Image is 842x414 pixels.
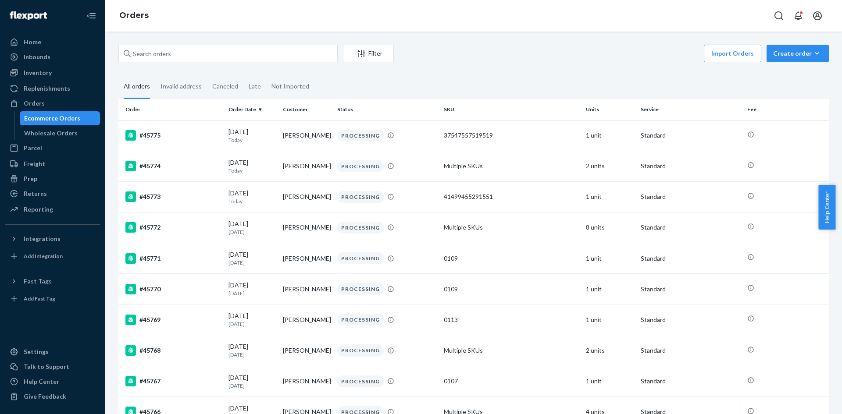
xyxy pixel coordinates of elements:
[24,68,52,77] div: Inventory
[24,377,59,386] div: Help Center
[24,53,50,61] div: Inbounds
[337,222,384,234] div: PROCESSING
[228,219,276,236] div: [DATE]
[10,11,47,20] img: Flexport logo
[773,49,822,58] div: Create order
[271,75,309,98] div: Not Imported
[440,212,582,243] td: Multiple SKUs
[283,106,330,113] div: Customer
[249,75,261,98] div: Late
[118,99,225,120] th: Order
[125,222,221,233] div: #45772
[24,347,49,356] div: Settings
[582,366,637,396] td: 1 unit
[440,99,582,120] th: SKU
[5,187,100,201] a: Returns
[24,99,45,108] div: Orders
[228,158,276,174] div: [DATE]
[119,11,149,20] a: Orders
[641,254,740,263] p: Standard
[24,84,70,93] div: Replenishments
[334,99,440,120] th: Status
[228,228,276,236] p: [DATE]
[228,198,276,205] p: Today
[125,376,221,386] div: #45767
[704,45,761,62] button: Import Orders
[5,96,100,110] a: Orders
[582,151,637,181] td: 2 units
[24,234,61,243] div: Integrations
[440,335,582,366] td: Multiple SKUs
[228,259,276,266] p: [DATE]
[5,360,100,374] a: Talk to Support
[5,202,100,216] a: Reporting
[228,320,276,328] p: [DATE]
[5,172,100,186] a: Prep
[112,3,156,28] ol: breadcrumbs
[337,160,384,172] div: PROCESSING
[444,192,579,201] div: 41499455291551
[809,7,826,25] button: Open account menu
[5,81,100,96] a: Replenishments
[228,351,276,358] p: [DATE]
[24,205,53,214] div: Reporting
[5,232,100,246] button: Integrations
[582,304,637,335] td: 1 unit
[5,292,100,306] a: Add Fast Tag
[24,392,66,401] div: Give Feedback
[212,75,238,98] div: Canceled
[24,114,80,123] div: Ecommerce Orders
[444,377,579,386] div: 0107
[641,377,740,386] p: Standard
[444,254,579,263] div: 0109
[20,126,100,140] a: Wholesale Orders
[82,7,100,25] button: Close Navigation
[767,45,829,62] button: Create order
[337,314,384,326] div: PROCESSING
[5,157,100,171] a: Freight
[24,129,78,138] div: Wholesale Orders
[641,346,740,355] p: Standard
[337,252,384,264] div: PROCESSING
[228,373,276,389] div: [DATE]
[125,130,221,141] div: #45775
[125,315,221,325] div: #45769
[279,181,334,212] td: [PERSON_NAME]
[279,120,334,151] td: [PERSON_NAME]
[337,130,384,142] div: PROCESSING
[24,252,63,260] div: Add Integration
[5,141,100,155] a: Parcel
[228,189,276,205] div: [DATE]
[24,38,41,46] div: Home
[279,243,334,274] td: [PERSON_NAME]
[818,185,835,230] button: Help Center
[641,192,740,201] p: Standard
[125,284,221,294] div: #45770
[641,162,740,170] p: Standard
[444,285,579,294] div: 0109
[228,127,276,144] div: [DATE]
[5,274,100,288] button: Fast Tags
[5,389,100,403] button: Give Feedback
[125,253,221,264] div: #45771
[337,344,384,356] div: PROCESSING
[228,290,276,297] p: [DATE]
[337,375,384,387] div: PROCESSING
[125,345,221,356] div: #45768
[770,7,788,25] button: Open Search Box
[5,345,100,359] a: Settings
[24,362,69,371] div: Talk to Support
[5,249,100,263] a: Add Integration
[24,277,52,286] div: Fast Tags
[228,342,276,358] div: [DATE]
[582,335,637,366] td: 2 units
[24,144,42,152] div: Parcel
[337,191,384,203] div: PROCESSING
[24,159,45,168] div: Freight
[228,311,276,328] div: [DATE]
[161,75,202,98] div: Invalid address
[228,250,276,266] div: [DATE]
[118,45,338,62] input: Search orders
[24,189,47,198] div: Returns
